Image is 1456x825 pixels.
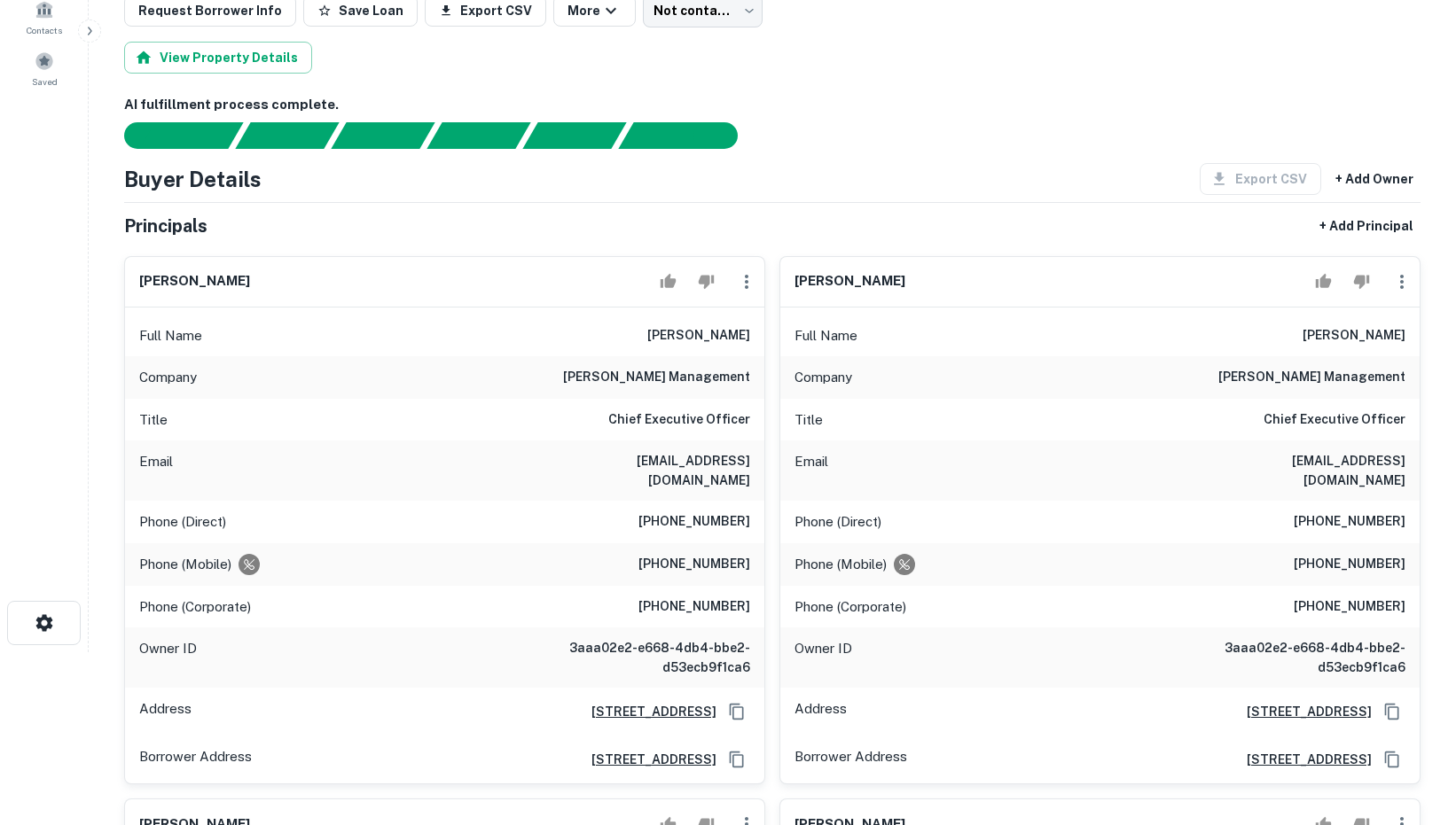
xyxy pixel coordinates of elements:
[795,511,881,533] p: Phone (Direct)
[1294,511,1405,533] h6: [PHONE_NUMBER]
[691,264,722,300] button: Reject
[894,554,915,575] div: Requests to not be contacted at this number
[139,325,202,346] p: Full Name
[795,271,905,292] h6: [PERSON_NAME]
[563,367,750,388] h6: [PERSON_NAME] management
[139,271,250,292] h6: [PERSON_NAME]
[619,122,759,149] div: AI fulfillment process complete.
[537,638,750,677] h6: 3aaa02e2-e668-4db4-bbe2-d53ecb9f1ca6
[724,698,750,725] button: Copy Address
[139,409,168,431] p: Title
[139,511,226,533] p: Phone (Direct)
[577,750,716,769] a: [STREET_ADDRESS]
[1294,596,1405,618] h6: [PHONE_NUMBER]
[139,596,251,618] p: Phone (Corporate)
[331,122,434,149] div: Documents found, AI parsing details...
[1312,210,1421,242] button: + Add Principal
[1233,750,1372,769] a: [STREET_ADDRESS]
[795,367,852,388] p: Company
[795,596,906,618] p: Phone (Corporate)
[795,746,907,773] p: Borrower Address
[638,596,750,618] h6: [PHONE_NUMBER]
[139,746,252,773] p: Borrower Address
[1193,638,1405,677] h6: 3aaa02e2-e668-4db4-bbe2-d53ecb9f1ca6
[139,638,197,677] p: Owner ID
[139,451,173,490] p: Email
[647,325,750,346] h6: [PERSON_NAME]
[5,44,83,92] a: Saved
[795,325,857,346] p: Full Name
[1303,325,1405,346] h6: [PERSON_NAME]
[522,122,626,149] div: Principals found, still searching for contact information. This may take time...
[124,163,262,195] h4: Buyer Details
[124,42,312,74] button: View Property Details
[795,409,823,431] p: Title
[724,746,750,773] button: Copy Address
[139,367,197,388] p: Company
[795,451,828,490] p: Email
[795,554,887,575] p: Phone (Mobile)
[608,409,750,431] h6: Chief Executive Officer
[239,554,260,575] div: Requests to not be contacted at this number
[139,698,192,725] p: Address
[1294,554,1405,575] h6: [PHONE_NUMBER]
[1264,409,1405,431] h6: Chief Executive Officer
[1328,163,1421,195] button: + Add Owner
[638,511,750,533] h6: [PHONE_NUMBER]
[1367,683,1456,768] iframe: Chat Widget
[1346,264,1377,300] button: Reject
[537,451,750,490] h6: [EMAIL_ADDRESS][DOMAIN_NAME]
[638,554,750,575] h6: [PHONE_NUMBER]
[1218,367,1405,388] h6: [PERSON_NAME] management
[139,554,231,575] p: Phone (Mobile)
[124,213,207,239] h5: Principals
[32,74,58,89] span: Saved
[1233,702,1372,721] a: [STREET_ADDRESS]
[795,698,847,725] p: Address
[577,702,716,721] a: [STREET_ADDRESS]
[124,95,1421,115] h6: AI fulfillment process complete.
[427,122,530,149] div: Principals found, AI now looking for contact information...
[1193,451,1405,490] h6: [EMAIL_ADDRESS][DOMAIN_NAME]
[235,122,339,149] div: Your request is received and processing...
[103,122,236,149] div: Sending borrower request to AI...
[1308,264,1339,300] button: Accept
[27,23,62,37] span: Contacts
[795,638,852,677] p: Owner ID
[653,264,684,300] button: Accept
